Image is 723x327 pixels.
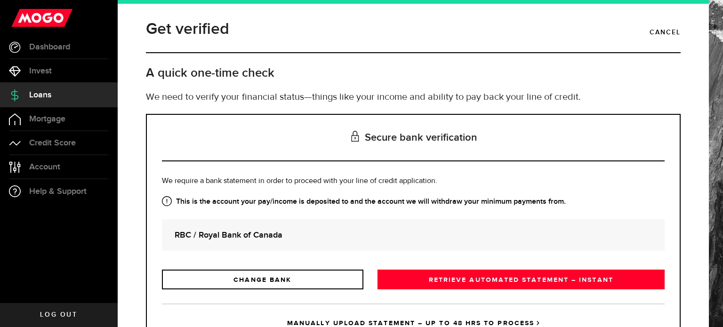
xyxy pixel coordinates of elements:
span: Credit Score [29,139,76,147]
span: Account [29,163,60,171]
h2: A quick one-time check [146,65,681,81]
span: Help & Support [29,187,87,196]
a: Cancel [650,24,681,40]
strong: RBC / Royal Bank of Canada [175,229,652,241]
a: CHANGE BANK [162,270,363,289]
iframe: LiveChat chat widget [683,287,723,327]
span: Loans [29,91,51,99]
span: Dashboard [29,43,70,51]
span: Invest [29,67,52,75]
p: We need to verify your financial status—things like your income and ability to pay back your line... [146,90,681,104]
span: We require a bank statement in order to proceed with your line of credit application. [162,177,437,185]
h3: Secure bank verification [162,115,665,161]
span: Mortgage [29,115,65,123]
a: RETRIEVE AUTOMATED STATEMENT – INSTANT [378,270,665,289]
h1: Get verified [146,17,229,41]
span: Log out [40,311,77,318]
strong: This is the account your pay/income is deposited to and the account we will withdraw your minimum... [162,196,665,207]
